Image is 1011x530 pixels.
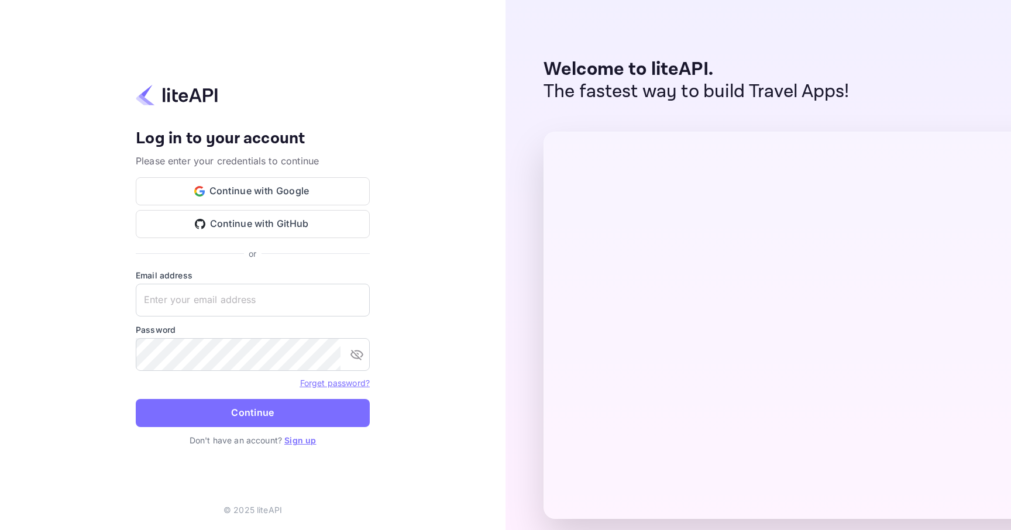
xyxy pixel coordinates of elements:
h4: Log in to your account [136,129,370,149]
button: Continue with Google [136,177,370,205]
button: Continue with GitHub [136,210,370,238]
button: toggle password visibility [345,343,369,366]
p: Don't have an account? [136,434,370,446]
button: Continue [136,399,370,427]
p: © 2025 liteAPI [223,504,282,516]
label: Password [136,323,370,336]
a: Sign up [284,435,316,445]
img: liteapi [136,84,218,106]
p: Welcome to liteAPI. [544,58,850,81]
p: The fastest way to build Travel Apps! [544,81,850,103]
p: or [249,247,256,260]
a: Forget password? [300,378,370,388]
p: Please enter your credentials to continue [136,154,370,168]
input: Enter your email address [136,284,370,316]
label: Email address [136,269,370,281]
a: Forget password? [300,377,370,388]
